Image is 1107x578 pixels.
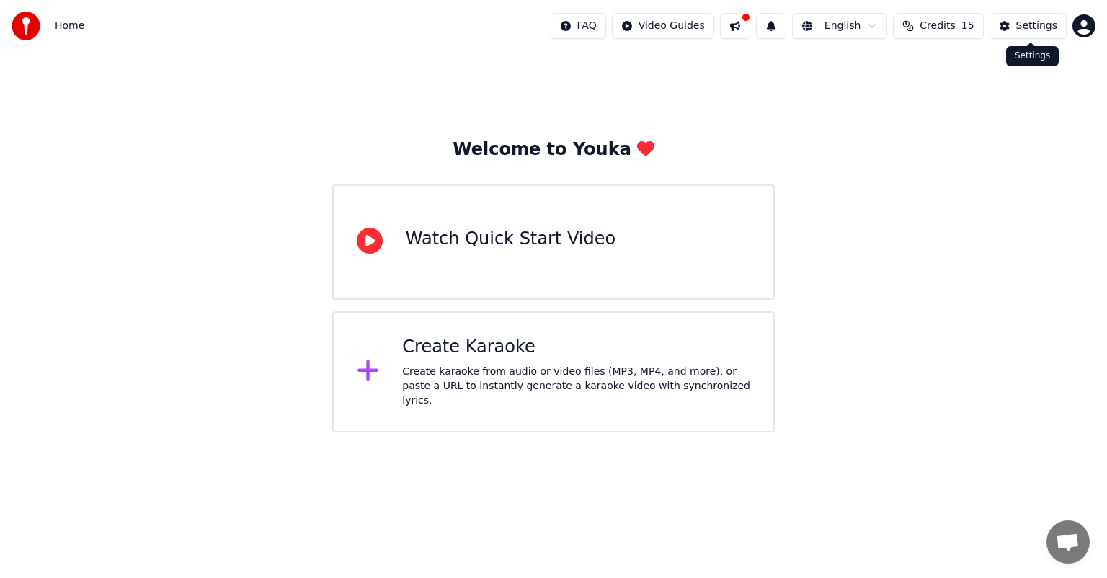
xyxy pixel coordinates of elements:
[920,19,955,33] span: Credits
[406,228,615,251] div: Watch Quick Start Video
[402,336,750,359] div: Create Karaoke
[893,13,983,39] button: Credits15
[551,13,606,39] button: FAQ
[12,12,40,40] img: youka
[55,19,84,33] span: Home
[402,365,750,408] div: Create karaoke from audio or video files (MP3, MP4, and more), or paste a URL to instantly genera...
[453,138,654,161] div: Welcome to Youka
[55,19,84,33] nav: breadcrumb
[1016,19,1057,33] div: Settings
[1046,520,1090,564] div: Open chat
[961,19,974,33] span: 15
[612,13,714,39] button: Video Guides
[1006,46,1059,66] div: Settings
[990,13,1067,39] button: Settings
